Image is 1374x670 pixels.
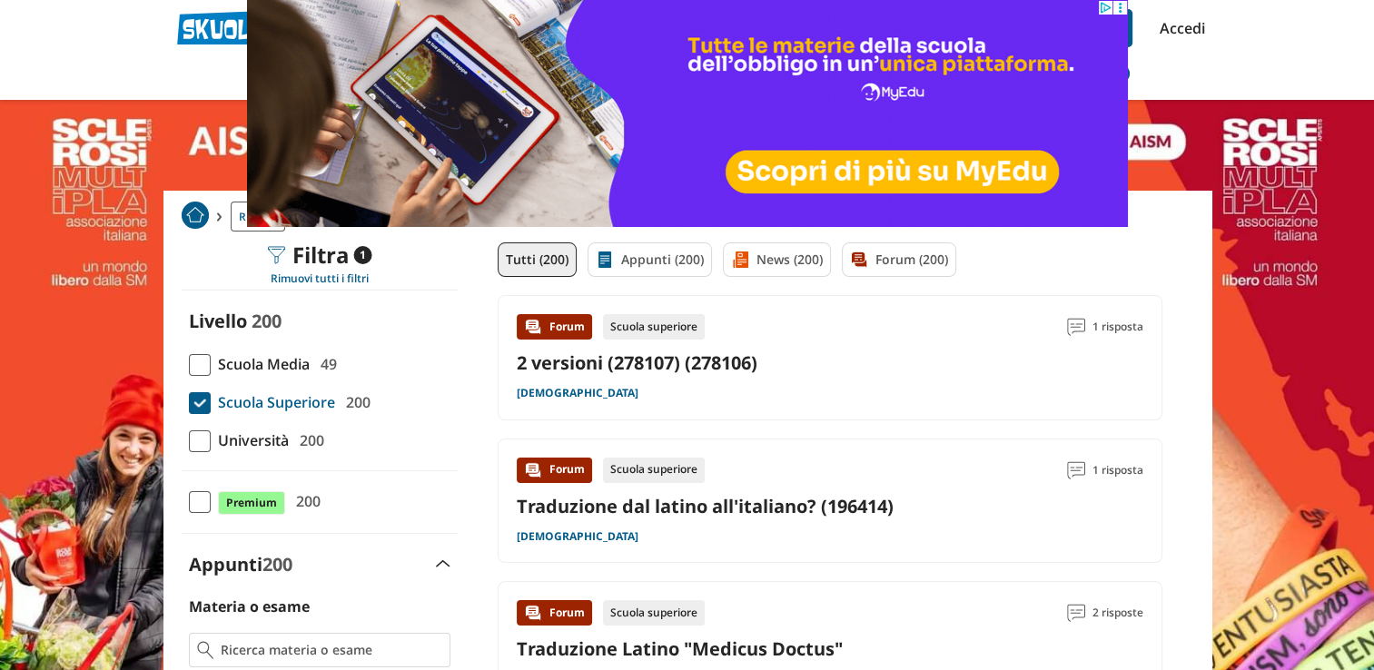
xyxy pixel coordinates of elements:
[731,251,749,269] img: News filtro contenuto
[517,494,894,518] a: Traduzione dal latino all'italiano? (196414)
[603,314,705,340] div: Scuola superiore
[231,202,285,232] a: Ricerca
[723,242,831,277] a: News (200)
[189,309,247,333] label: Livello
[850,251,868,269] img: Forum filtro contenuto
[353,246,371,264] span: 1
[182,202,209,232] a: Home
[221,641,441,659] input: Ricerca materia o esame
[211,429,289,452] span: Università
[252,309,282,333] span: 200
[1160,9,1198,47] a: Accedi
[267,242,371,268] div: Filtra
[189,596,310,616] label: Materia o esame
[267,246,285,264] img: Filtra filtri mobile
[517,386,638,400] a: [DEMOGRAPHIC_DATA]
[1092,600,1143,626] span: 2 risposte
[1092,314,1143,340] span: 1 risposta
[182,202,209,229] img: Home
[289,489,321,513] span: 200
[211,390,335,414] span: Scuola Superiore
[498,242,577,277] a: Tutti (200)
[436,560,450,567] img: Apri e chiudi sezione
[524,604,542,622] img: Forum contenuto
[524,461,542,479] img: Forum contenuto
[218,491,285,515] span: Premium
[197,641,214,659] img: Ricerca materia o esame
[1067,461,1085,479] img: Commenti lettura
[182,271,458,286] div: Rimuovi tutti i filtri
[517,636,843,661] a: Traduzione Latino "Medicus Doctus"
[1067,318,1085,336] img: Commenti lettura
[1092,458,1143,483] span: 1 risposta
[211,352,310,376] span: Scuola Media
[1067,604,1085,622] img: Commenti lettura
[339,390,371,414] span: 200
[517,314,592,340] div: Forum
[517,350,757,375] a: 2 versioni (278107) (278106)
[603,458,705,483] div: Scuola superiore
[262,552,292,576] span: 200
[596,251,614,269] img: Appunti filtro contenuto
[524,318,542,336] img: Forum contenuto
[517,458,592,483] div: Forum
[588,242,712,277] a: Appunti (200)
[313,352,337,376] span: 49
[842,242,956,277] a: Forum (200)
[517,529,638,544] a: [DEMOGRAPHIC_DATA]
[517,600,592,626] div: Forum
[189,552,292,576] label: Appunti
[292,429,324,452] span: 200
[603,600,705,626] div: Scuola superiore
